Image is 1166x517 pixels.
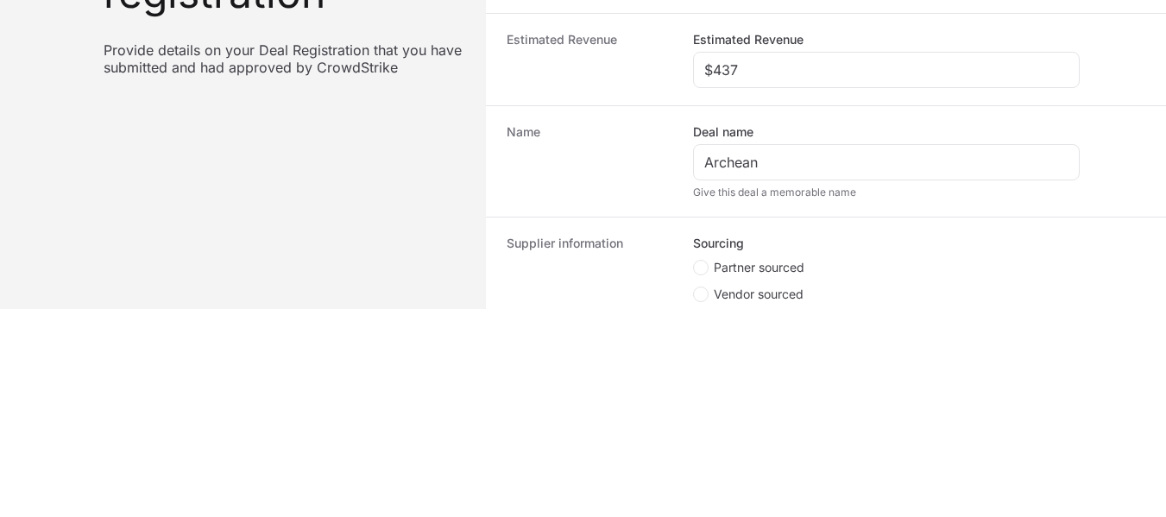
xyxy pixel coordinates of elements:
label: Estimated Revenue [693,31,804,48]
dt: Name [507,123,672,199]
label: Deal name [693,123,753,141]
dt: Estimated Revenue [507,31,672,88]
span: Partner sourced [714,259,804,276]
span: Vendor sourced [714,286,804,303]
p: Provide details on your Deal Registration that you have submitted and had approved by CrowdStrike [104,41,465,76]
div: Give this deal a memorable name [693,186,1080,199]
input: $ [704,60,1068,80]
dt: Supplier information [507,235,672,307]
legend: Sourcing [693,235,744,252]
